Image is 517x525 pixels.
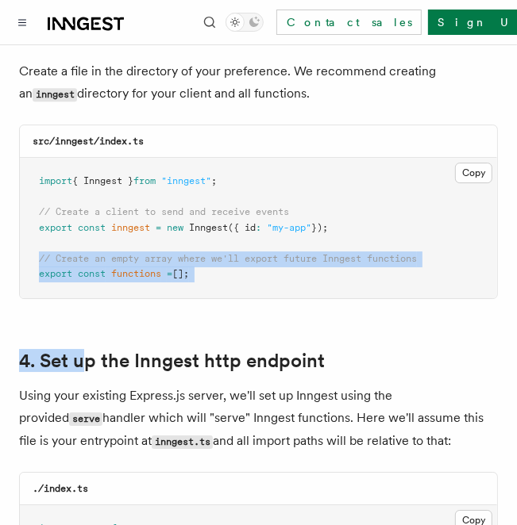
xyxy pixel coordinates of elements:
span: { Inngest } [72,175,133,186]
code: src/inngest/index.ts [33,136,144,147]
p: Create a file in the directory of your preference. We recommend creating an directory for your cl... [19,60,498,105]
a: 4. Set up the Inngest http endpoint [19,350,325,372]
span: import [39,175,72,186]
code: serve [69,412,102,426]
span: new [167,222,183,233]
button: Copy [455,163,492,183]
span: Inngest [189,222,228,233]
span: : [256,222,261,233]
a: Contact sales [276,10,422,35]
span: ; [211,175,217,186]
code: inngest [33,88,77,102]
span: // Create an empty array where we'll export future Inngest functions [39,253,417,264]
span: }); [311,222,328,233]
span: functions [111,268,161,279]
code: inngest.ts [152,435,213,449]
button: Toggle navigation [13,13,32,32]
span: const [78,222,106,233]
span: export [39,222,72,233]
span: []; [172,268,189,279]
span: from [133,175,156,186]
span: const [78,268,106,279]
span: = [156,222,161,233]
span: ({ id [228,222,256,233]
span: = [167,268,172,279]
span: inngest [111,222,150,233]
span: // Create a client to send and receive events [39,206,289,217]
p: Using your existing Express.js server, we'll set up Inngest using the provided handler which will... [19,385,498,453]
button: Find something... [200,13,219,32]
code: ./index.ts [33,483,88,494]
span: export [39,268,72,279]
button: Toggle dark mode [226,13,264,32]
span: "my-app" [267,222,311,233]
span: "inngest" [161,175,211,186]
